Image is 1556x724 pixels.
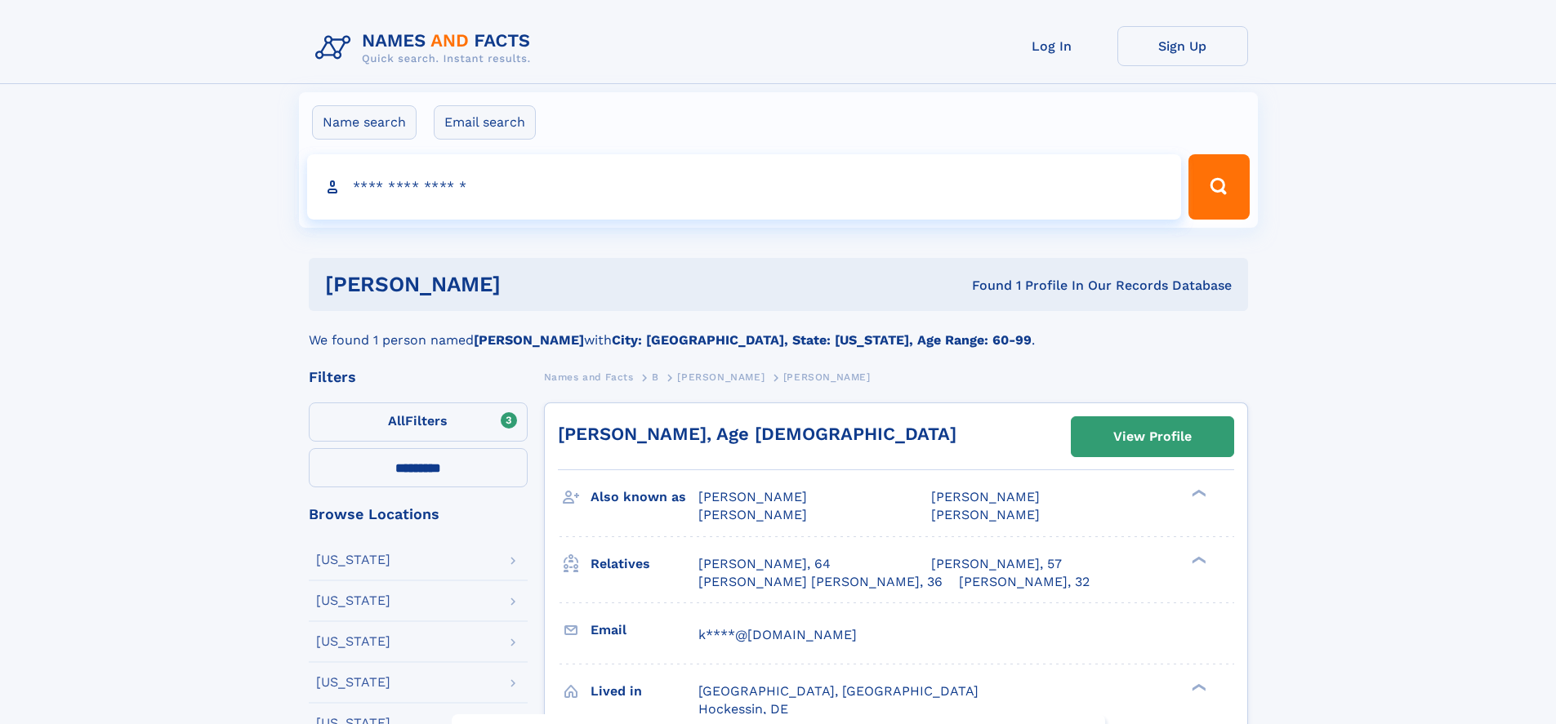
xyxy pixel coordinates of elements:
[434,105,536,140] label: Email search
[307,154,1182,220] input: search input
[698,489,807,504] span: [PERSON_NAME]
[316,635,390,648] div: [US_STATE]
[1188,488,1207,499] div: ❯
[312,105,417,140] label: Name search
[1188,682,1207,692] div: ❯
[612,332,1032,348] b: City: [GEOGRAPHIC_DATA], State: [US_STATE], Age Range: 60-99
[652,366,659,387] a: B
[309,402,528,442] label: Filters
[591,616,698,644] h3: Email
[677,366,765,387] a: [PERSON_NAME]
[316,553,390,566] div: [US_STATE]
[309,311,1248,350] div: We found 1 person named with .
[677,371,765,383] span: [PERSON_NAME]
[388,413,405,429] span: All
[736,277,1232,295] div: Found 1 Profile In Our Records Database
[474,332,584,348] b: [PERSON_NAME]
[309,370,528,384] div: Filters
[698,683,979,699] span: [GEOGRAPHIC_DATA], [GEOGRAPHIC_DATA]
[591,550,698,578] h3: Relatives
[959,573,1090,591] a: [PERSON_NAME], 32
[698,573,943,591] a: [PERSON_NAME] [PERSON_NAME], 36
[316,594,390,607] div: [US_STATE]
[987,26,1117,66] a: Log In
[698,507,807,522] span: [PERSON_NAME]
[1117,26,1248,66] a: Sign Up
[1188,554,1207,565] div: ❯
[698,701,788,717] span: Hockessin, DE
[309,507,528,522] div: Browse Locations
[309,26,544,70] img: Logo Names and Facts
[591,483,698,511] h3: Also known as
[325,274,737,295] h1: [PERSON_NAME]
[1188,154,1249,220] button: Search Button
[698,555,831,573] a: [PERSON_NAME], 64
[931,489,1040,504] span: [PERSON_NAME]
[652,371,659,383] span: B
[558,424,956,444] a: [PERSON_NAME], Age [DEMOGRAPHIC_DATA]
[1113,418,1192,455] div: View Profile
[783,371,871,383] span: [PERSON_NAME]
[316,676,390,689] div: [US_STATE]
[591,677,698,705] h3: Lived in
[1072,417,1233,456] a: View Profile
[931,507,1040,522] span: [PERSON_NAME]
[544,366,634,387] a: Names and Facts
[931,555,1062,573] a: [PERSON_NAME], 57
